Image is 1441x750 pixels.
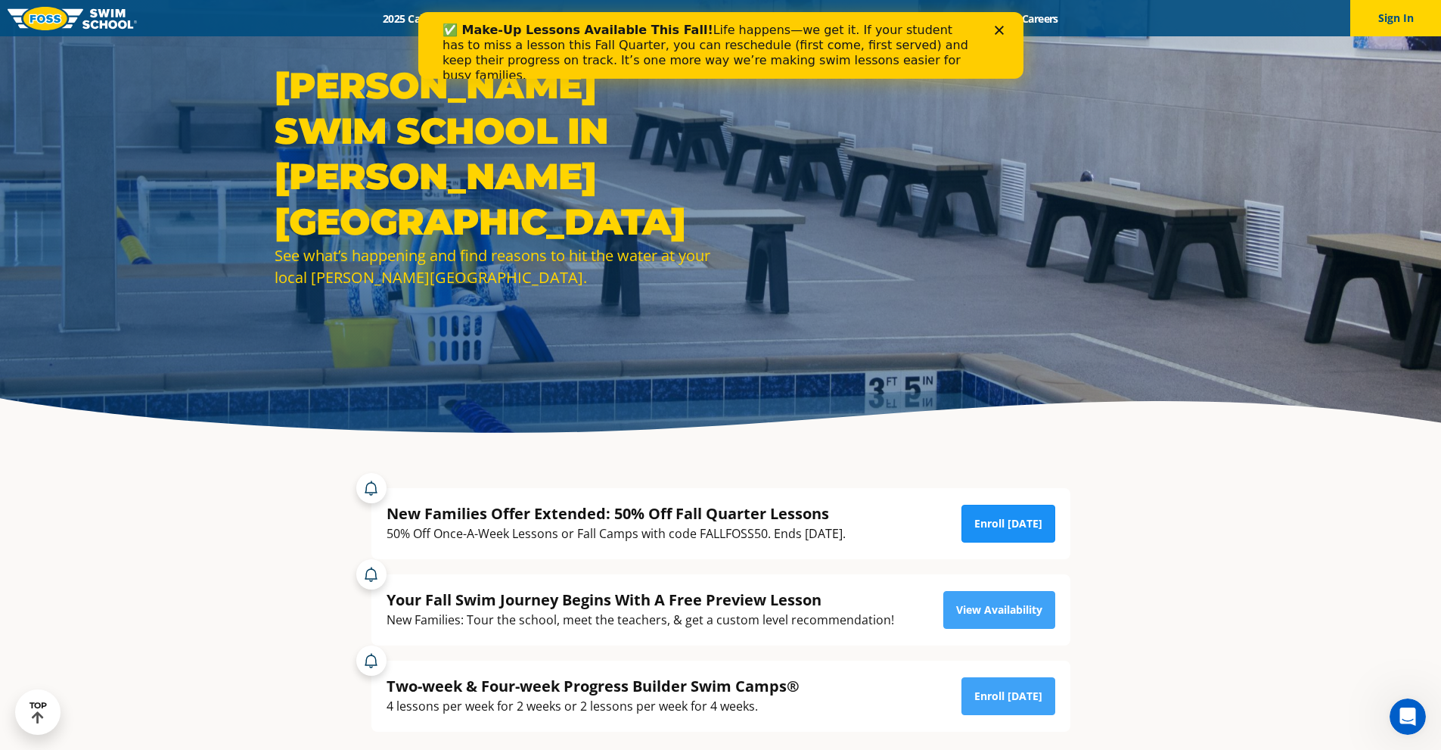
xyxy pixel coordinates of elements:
[30,701,47,724] div: TOP
[1390,699,1426,735] iframe: Intercom live chat
[418,12,1023,79] iframe: Intercom live chat banner
[387,610,894,630] div: New Families: Tour the school, meet the teachers, & get a custom level recommendation!
[387,676,800,696] div: Two-week & Four-week Progress Builder Swim Camps®
[387,524,846,544] div: 50% Off Once-A-Week Lessons or Fall Camps with code FALLFOSS50. Ends [DATE].
[387,696,800,717] div: 4 lessons per week for 2 weeks or 2 lessons per week for 4 weeks.
[961,677,1055,715] a: Enroll [DATE]
[8,7,137,30] img: FOSS Swim School Logo
[660,11,801,26] a: About [PERSON_NAME]
[464,11,528,26] a: Schools
[943,591,1055,629] a: View Availability
[24,11,557,71] div: Life happens—we get it. If your student has to miss a lesson this Fall Quarter, you can reschedul...
[275,63,713,244] h1: [PERSON_NAME] Swim School in [PERSON_NAME][GEOGRAPHIC_DATA]
[387,590,894,610] div: Your Fall Swim Journey Begins With A Free Preview Lesson
[961,505,1055,543] a: Enroll [DATE]
[387,503,846,524] div: New Families Offer Extended: 50% Off Fall Quarter Lessons
[528,11,660,26] a: Swim Path® Program
[1008,11,1071,26] a: Careers
[24,11,295,25] b: ✅ Make-Up Lessons Available This Fall!
[801,11,961,26] a: Swim Like [PERSON_NAME]
[275,244,713,288] div: See what’s happening and find reasons to hit the water at your local [PERSON_NAME][GEOGRAPHIC_DATA].
[576,14,592,23] div: Close
[370,11,464,26] a: 2025 Calendar
[961,11,1008,26] a: Blog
